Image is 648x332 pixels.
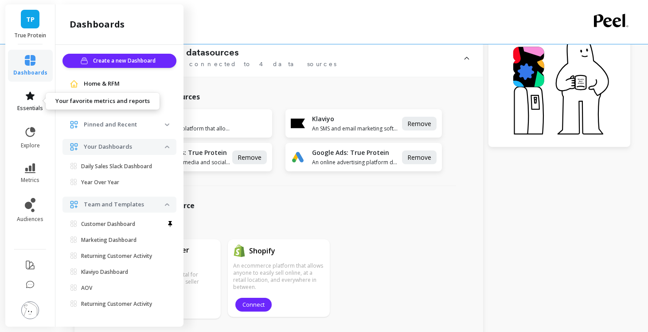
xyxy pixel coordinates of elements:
[312,115,400,123] h1: Klaviyo
[407,119,431,128] span: Remove
[84,200,165,209] p: Team and Templates
[242,300,265,309] span: Connect
[312,159,400,166] span: An online advertising platform developed by Google, where advertisers bid to display brief advert...
[249,245,275,256] h1: Shopify
[81,253,152,260] p: Returning Customer Activity
[81,163,152,170] p: Daily Sales Slack Dashboard
[93,56,158,65] span: Create a new Dashboard
[402,150,437,164] button: Remove
[165,203,169,206] img: down caret icon
[291,150,305,164] img: api.google.svg
[312,148,400,157] h1: Google Ads: True Protein
[407,153,431,162] span: Remove
[70,200,78,209] img: navigation item icon
[232,150,267,164] button: Remove
[233,262,324,291] p: An ecommerce platform that allows anyone to easily sell online, at a retail location, and everywh...
[235,298,272,312] button: Connect
[142,125,230,132] span: An ecommerce platform that allows anyone to easily sell online, at a retail location, and everywh...
[21,301,39,319] img: profile picture
[26,14,35,24] span: TP
[84,79,120,88] span: Home & RFM
[233,245,246,257] img: api.shopify.svg
[17,216,43,223] span: audiences
[84,142,165,151] p: Your Dashboards
[70,79,78,88] img: navigation item icon
[84,120,165,129] p: Pinned and Recent
[81,221,135,228] p: Customer Dashboard
[70,142,78,151] img: navigation item icon
[84,100,141,109] span: View all dashboards
[402,117,437,130] button: Remove
[70,18,125,31] h2: dashboards
[81,269,128,276] p: Klaviyo Dashboard
[62,54,176,68] button: Create a new Dashboard
[142,159,230,166] span: An online social media and social networking service.
[21,177,39,184] span: metrics
[13,69,47,76] span: dashboards
[238,153,262,162] span: Remove
[14,32,47,39] p: True Protein
[84,100,169,109] a: View all dashboards
[165,146,169,148] img: down caret icon
[81,179,119,186] p: Year Over Year
[291,116,305,130] img: api.klaviyo.svg
[81,285,92,292] p: AOV
[142,148,230,157] h1: Facebook Ads: True Protein
[165,123,169,126] img: down caret icon
[142,115,230,123] h1: True Protein
[81,300,152,308] p: Returning Customer Activity
[17,105,43,112] span: essentials
[70,120,78,129] img: navigation item icon
[109,59,336,68] span: We're currently connected to 4 data sources
[21,142,40,149] span: explore
[70,100,78,109] img: navigation item icon
[312,125,400,132] span: An SMS and email marketing software platform that automates campaigns.
[81,237,137,244] p: Marketing Dashboard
